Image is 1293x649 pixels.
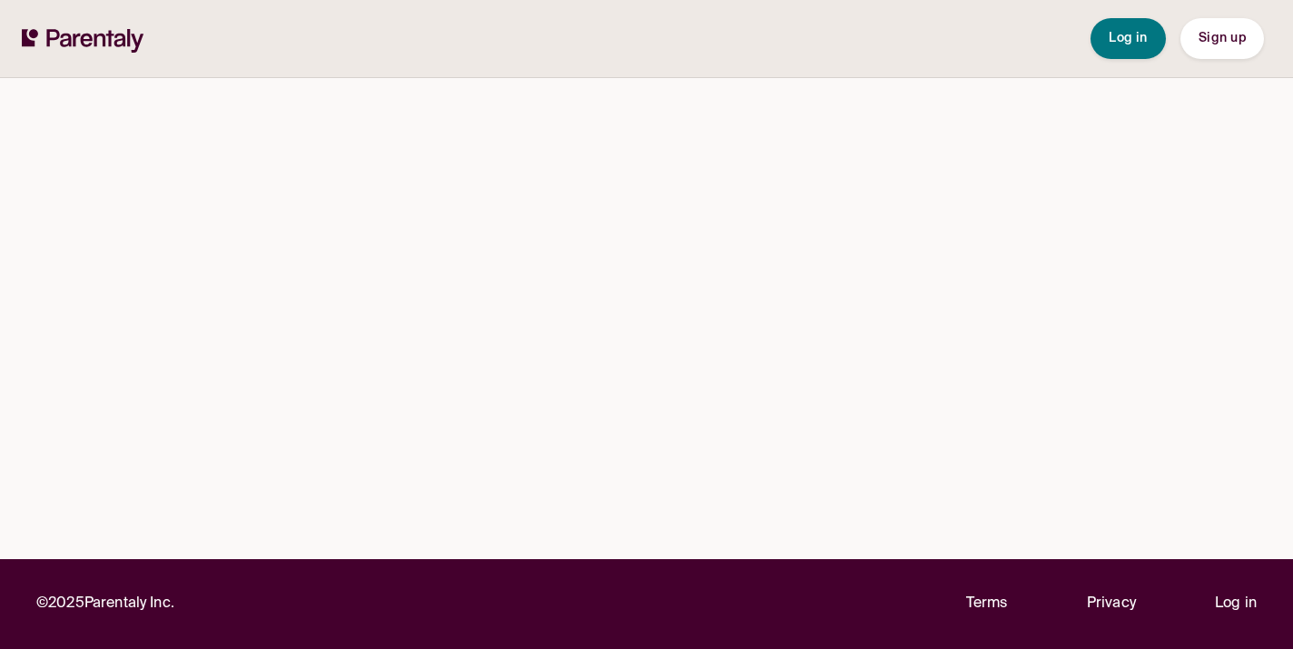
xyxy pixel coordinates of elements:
[1180,18,1264,59] button: Sign up
[1087,592,1136,616] a: Privacy
[1199,32,1246,44] span: Sign up
[1091,18,1166,59] button: Log in
[36,592,174,616] p: © 2025 Parentaly Inc.
[1215,592,1257,616] a: Log in
[1109,32,1148,44] span: Log in
[966,592,1008,616] a: Terms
